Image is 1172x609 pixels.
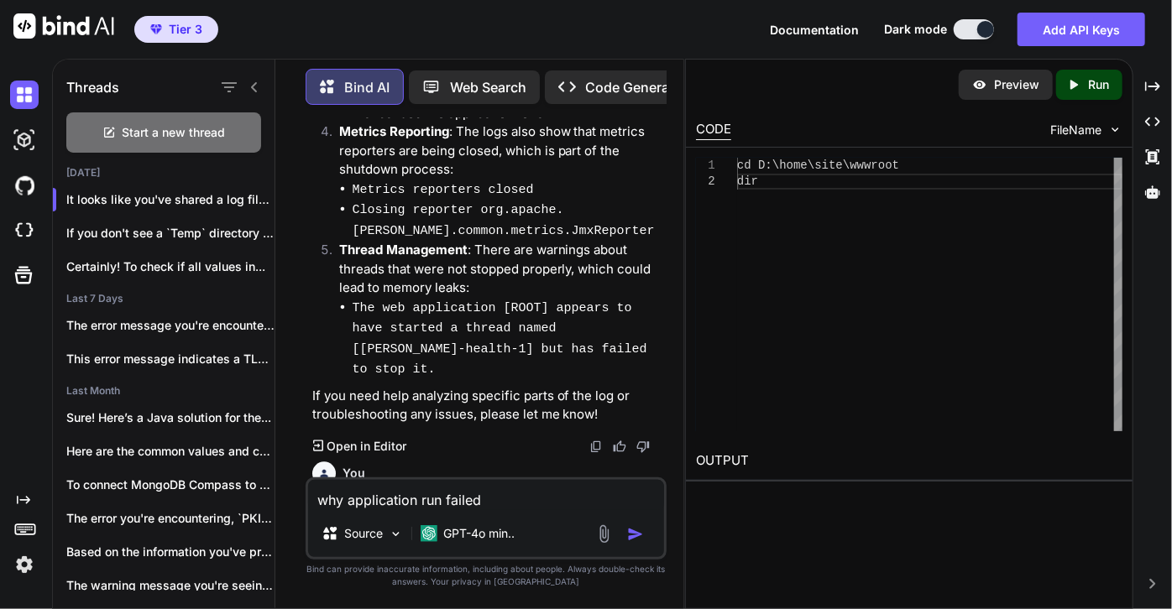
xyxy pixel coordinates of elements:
[737,174,758,188] span: dir
[53,166,275,180] h2: [DATE]
[339,122,664,180] p: : The logs also show that metrics reporters are being closed, which is part of the shutdown process:
[353,301,647,377] code: The web application [ROOT] appears to have started a thread named [[PERSON_NAME]-health-1] but ha...
[343,465,365,481] h6: You
[344,77,390,97] p: Bind AI
[696,158,715,174] div: 1
[1018,13,1145,46] button: Add API Keys
[66,443,275,460] p: Here are the common values and configurations...
[66,317,275,334] p: The error message you're encountering indicates that...
[10,550,39,579] img: settings
[594,524,614,544] img: attachment
[123,124,226,141] span: Start a new thread
[53,384,275,398] h2: Last Month
[339,241,664,298] p: : There are warnings about threads that were not stopped properly, which could lead to memory leaks:
[686,441,1133,481] h2: OUTPUT
[10,126,39,154] img: darkAi-studio
[66,510,275,527] p: The error you're encountering, `PKIX path building...
[66,225,275,242] p: If you don't see a `Temp` directory in t...
[10,81,39,109] img: darkChat
[345,525,384,542] p: Source
[53,292,275,305] h2: Last 7 Days
[444,525,515,542] p: GPT-4o min..
[636,440,650,453] img: dislike
[339,123,449,139] strong: Metrics Reporting
[66,409,275,426] p: Sure! Here’s a Java solution for the...
[353,203,655,238] code: Closing reporter org.apache.[PERSON_NAME].common.metrics.JmxReporter
[737,159,899,172] span: cd D:\home\site\wwwroot
[770,23,859,37] span: Documentation
[884,21,947,38] span: Dark mode
[696,120,731,140] div: CODE
[66,544,275,560] p: Based on the information you've provided, it...
[421,525,437,542] img: GPT-4o mini
[389,527,403,541] img: Pick Models
[586,77,688,97] p: Code Generator
[66,258,275,275] p: Certainly! To check if all values in...
[1050,122,1101,138] span: FileName
[66,577,275,594] p: The warning message you're seeing indicates that...
[66,476,275,493] p: To connect MongoDB Compass to your Docker...
[66,351,275,367] p: This error message indicates a TLS/SSL certificate...
[306,563,667,588] p: Bind can provide inaccurate information, including about people. Always double-check its answers....
[10,171,39,200] img: githubDark
[312,387,664,424] p: If you need help analyzing specific parts of the log or troubleshooting any issues, please let me...
[10,216,39,245] img: cloudideIcon
[627,526,644,543] img: icon
[66,77,119,97] h1: Threads
[169,21,202,38] span: Tier 3
[66,191,275,208] p: It looks like you've shared a log file t...
[972,77,987,92] img: preview
[450,77,526,97] p: Web Search
[613,440,626,453] img: like
[589,440,603,453] img: copy
[339,242,468,258] strong: Thread Management
[994,76,1039,93] p: Preview
[1088,76,1109,93] p: Run
[770,21,859,39] button: Documentation
[696,174,715,190] div: 2
[150,24,162,34] img: premium
[353,183,534,197] code: Metrics reporters closed
[1108,122,1122,137] img: chevron down
[13,13,114,39] img: Bind AI
[327,438,406,455] p: Open in Editor
[134,16,218,43] button: premiumTier 3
